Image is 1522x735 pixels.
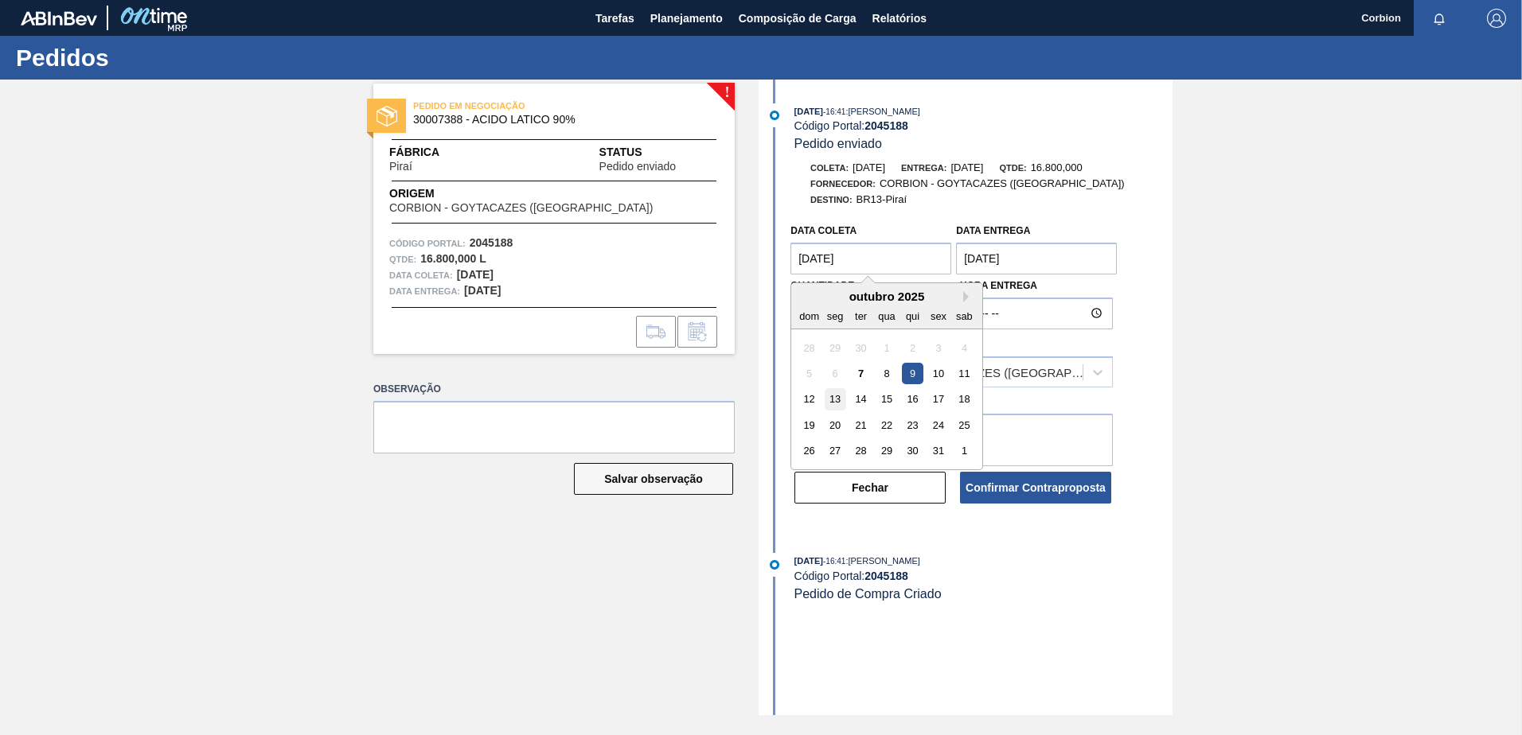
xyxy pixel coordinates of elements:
[798,337,820,359] div: Not available domingo, 28 de setembro de 2025
[901,163,946,173] span: Entrega:
[389,251,416,267] span: Qtde :
[420,252,486,265] strong: 16.800,000 L
[902,337,923,359] div: Not available quinta-feira, 2 de outubro de 2025
[928,414,950,436] div: Choose sexta-feira, 24 de outubro de 2025
[956,243,1117,274] input: dd/mm/yyyy
[457,268,494,281] strong: [DATE]
[791,290,982,303] div: outubro 2025
[797,335,978,464] div: month 2025-10
[954,337,975,359] div: Not available sábado, 4 de outubro de 2025
[798,389,820,410] div: Choose domingo, 12 de outubro de 2025
[790,280,854,291] label: Quantidade
[389,235,466,251] span: Código Portal:
[413,114,702,126] span: 30007388 - ACIDO LATICO 90%
[389,185,698,202] span: Origem
[823,107,845,116] span: - 16:41
[928,305,950,327] div: sex
[954,389,975,410] div: Choose sábado, 18 de outubro de 2025
[574,463,733,495] button: Salvar observação
[850,389,872,410] div: Choose terça-feira, 14 de outubro de 2025
[880,177,1125,189] span: CORBION - GOYTACAZES ([GEOGRAPHIC_DATA])
[850,414,872,436] div: Choose terça-feira, 21 de outubro de 2025
[825,337,846,359] div: Not available segunda-feira, 29 de setembro de 2025
[850,337,872,359] div: Not available terça-feira, 30 de setembro de 2025
[876,389,898,410] div: Choose quarta-feira, 15 de outubro de 2025
[954,440,975,461] div: Choose sábado, 1 de novembro de 2025
[770,560,779,570] img: atual
[1031,161,1083,173] span: 16.800,000
[389,202,653,214] span: CORBION - GOYTACAZES ([GEOGRAPHIC_DATA])
[413,98,636,114] span: PEDIDO EM NEGOCIAÇÃO
[810,163,849,173] span: Coleta:
[845,107,920,116] span: : [PERSON_NAME]
[1487,9,1506,28] img: Logout
[21,11,97,25] img: TNhmsLtSVTkK8tSr43FrP2fwEKptu5GPRR3wAAAABJRU5ErkJggg==
[825,414,846,436] div: Choose segunda-feira, 20 de outubro de 2025
[825,389,846,410] div: Choose segunda-feira, 13 de outubro de 2025
[794,137,882,150] span: Pedido enviado
[845,556,920,566] span: : [PERSON_NAME]
[928,389,950,410] div: Choose sexta-feira, 17 de outubro de 2025
[810,195,853,204] span: Destino:
[954,305,975,327] div: sab
[739,9,857,28] span: Composição de Carga
[956,225,1030,236] label: Data Entrega
[825,363,846,384] div: Not available segunda-feira, 6 de outubro de 2025
[794,119,1173,132] div: Código Portal:
[825,305,846,327] div: seg
[963,291,974,302] button: Next Month
[850,440,872,461] div: Choose terça-feira, 28 de outubro de 2025
[876,363,898,384] div: Choose quarta-feira, 8 de outubro de 2025
[928,337,950,359] div: Not available sexta-feira, 3 de outubro de 2025
[928,440,950,461] div: Choose sexta-feira, 31 de outubro de 2025
[636,316,676,348] div: Ir para Composição de Carga
[902,363,923,384] div: Choose quinta-feira, 9 de outubro de 2025
[850,363,872,384] div: Choose terça-feira, 7 de outubro de 2025
[794,587,942,601] span: Pedido de Compra Criado
[1414,7,1465,29] button: Notificações
[902,389,923,410] div: Choose quinta-feira, 16 de outubro de 2025
[902,305,923,327] div: qui
[960,274,1113,297] label: Hora Entrega
[377,106,397,126] img: status
[864,119,908,132] strong: 2045188
[902,414,923,436] div: Choose quinta-feira, 23 de outubro de 2025
[872,9,927,28] span: Relatórios
[677,316,717,348] div: Informar alteração no pedido
[770,111,779,120] img: atual
[960,472,1111,504] button: Confirmar Contraproposta
[864,570,908,582] strong: 2045188
[857,193,907,205] span: BR13-Piraí
[999,163,1026,173] span: Qtde:
[599,144,719,161] span: Status
[798,440,820,461] div: Choose domingo, 26 de outubro de 2025
[373,378,735,401] label: Observação
[950,161,983,173] span: [DATE]
[470,236,513,249] strong: 2045188
[876,414,898,436] div: Choose quarta-feira, 22 de outubro de 2025
[954,363,975,384] div: Choose sábado, 11 de outubro de 2025
[790,225,857,236] label: Data coleta
[389,144,462,161] span: Fábrica
[794,556,823,566] span: [DATE]
[595,9,634,28] span: Tarefas
[902,440,923,461] div: Choose quinta-feira, 30 de outubro de 2025
[928,363,950,384] div: Choose sexta-feira, 10 de outubro de 2025
[798,305,820,327] div: dom
[850,305,872,327] div: ter
[794,570,1173,582] div: Código Portal:
[954,414,975,436] div: Choose sábado, 25 de outubro de 2025
[389,283,460,299] span: Data entrega:
[853,161,885,173] span: [DATE]
[825,440,846,461] div: Choose segunda-feira, 27 de outubro de 2025
[876,305,898,327] div: qua
[798,363,820,384] div: Not available domingo, 5 de outubro de 2025
[790,243,951,274] input: dd/mm/yyyy
[794,472,946,504] button: Fechar
[464,284,501,297] strong: [DATE]
[810,179,876,189] span: Fornecedor:
[798,414,820,436] div: Choose domingo, 19 de outubro de 2025
[823,557,845,566] span: - 16:41
[876,440,898,461] div: Choose quarta-feira, 29 de outubro de 2025
[16,49,299,67] h1: Pedidos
